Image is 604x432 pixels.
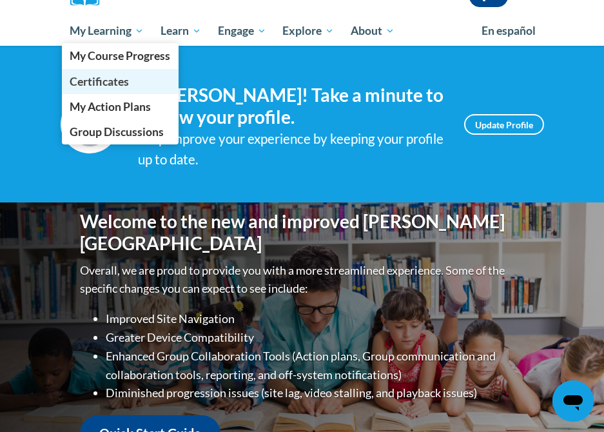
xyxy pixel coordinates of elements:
span: My Course Progress [70,49,170,63]
a: About [342,16,403,46]
li: Improved Site Navigation [106,309,525,328]
a: My Course Progress [62,43,179,68]
span: My Learning [70,23,144,39]
span: My Action Plans [70,100,151,113]
span: Learn [161,23,201,39]
span: Engage [218,23,266,39]
a: My Learning [62,16,153,46]
li: Greater Device Compatibility [106,328,525,347]
span: Explore [282,23,334,39]
span: En español [482,24,536,37]
span: About [351,23,395,39]
a: Certificates [62,69,179,94]
h4: Hi [PERSON_NAME]! Take a minute to review your profile. [138,84,445,128]
a: Learn [152,16,209,46]
div: Help improve your experience by keeping your profile up to date. [138,128,445,171]
span: Certificates [70,75,129,88]
a: Engage [209,16,275,46]
p: Overall, we are proud to provide you with a more streamlined experience. Some of the specific cha... [80,261,525,299]
img: Profile Image [61,95,119,153]
span: Group Discussions [70,125,164,139]
iframe: Button to launch messaging window [552,380,594,422]
a: Explore [274,16,342,46]
a: Group Discussions [62,119,179,144]
h1: Welcome to the new and improved [PERSON_NAME][GEOGRAPHIC_DATA] [80,211,525,254]
div: Main menu [61,16,544,46]
a: Update Profile [464,114,544,135]
a: En español [473,17,544,44]
a: My Action Plans [62,94,179,119]
li: Diminished progression issues (site lag, video stalling, and playback issues) [106,384,525,402]
li: Enhanced Group Collaboration Tools (Action plans, Group communication and collaboration tools, re... [106,347,525,384]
